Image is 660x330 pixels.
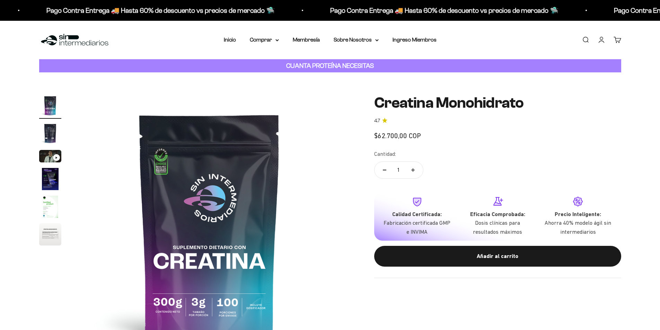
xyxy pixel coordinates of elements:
[374,246,621,267] button: Añadir al carrito
[286,62,374,69] strong: CUANTA PROTEÍNA NECESITAS
[327,5,555,16] p: Pago Contra Entrega 🚚 Hasta 60% de descuento vs precios de mercado 🛸
[388,252,607,261] div: Añadir al carrito
[39,196,61,218] img: Creatina Monohidrato
[293,37,320,43] a: Membresía
[224,37,236,43] a: Inicio
[39,223,61,246] img: Creatina Monohidrato
[382,218,452,236] p: Fabricación certificada GMP e INVIMA
[39,122,61,146] button: Ir al artículo 2
[393,37,437,43] a: Ingreso Miembros
[392,211,442,217] strong: Calidad Certificada:
[39,122,61,144] img: Creatina Monohidrato
[463,218,532,236] p: Dosis clínicas para resultados máximos
[403,162,423,178] button: Aumentar cantidad
[374,117,380,125] span: 4.7
[250,35,279,44] summary: Comprar
[39,150,61,164] button: Ir al artículo 3
[470,211,525,217] strong: Eficacia Comprobada:
[374,117,621,125] a: 4.74.7 de 5.0 estrellas
[555,211,601,217] strong: Precio Inteligente:
[39,168,61,190] img: Creatina Monohidrato
[374,130,421,141] sale-price: $62.700,00 COP
[334,35,379,44] summary: Sobre Nosotros
[375,162,395,178] button: Reducir cantidad
[39,168,61,192] button: Ir al artículo 4
[543,218,613,236] p: Ahorra 40% modelo ágil sin intermediarios
[374,95,621,111] h1: Creatina Monohidrato
[39,95,61,117] img: Creatina Monohidrato
[39,95,61,119] button: Ir al artículo 1
[39,196,61,220] button: Ir al artículo 5
[374,150,396,159] label: Cantidad:
[39,223,61,248] button: Ir al artículo 6
[43,5,271,16] p: Pago Contra Entrega 🚚 Hasta 60% de descuento vs precios de mercado 🛸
